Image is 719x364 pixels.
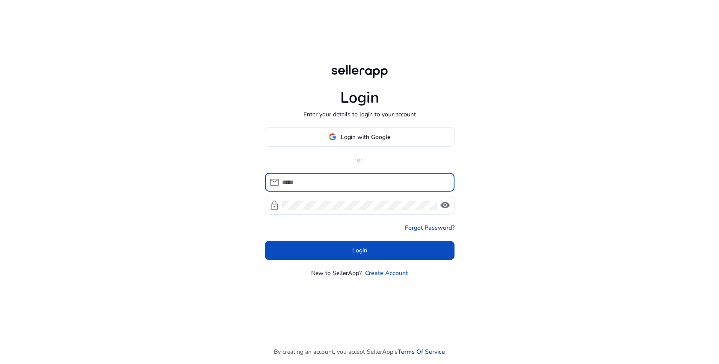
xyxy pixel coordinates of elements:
[265,155,455,164] p: or
[365,269,408,278] a: Create Account
[265,127,455,147] button: Login with Google
[269,177,279,187] span: mail
[440,200,450,210] span: visibility
[405,223,455,232] a: Forgot Password?
[398,347,445,356] a: Terms Of Service
[329,133,336,141] img: google-logo.svg
[340,89,379,107] h1: Login
[341,133,390,142] span: Login with Google
[352,246,367,255] span: Login
[269,200,279,210] span: lock
[311,269,362,278] p: New to SellerApp?
[303,110,416,119] p: Enter your details to login to your account
[265,241,455,260] button: Login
